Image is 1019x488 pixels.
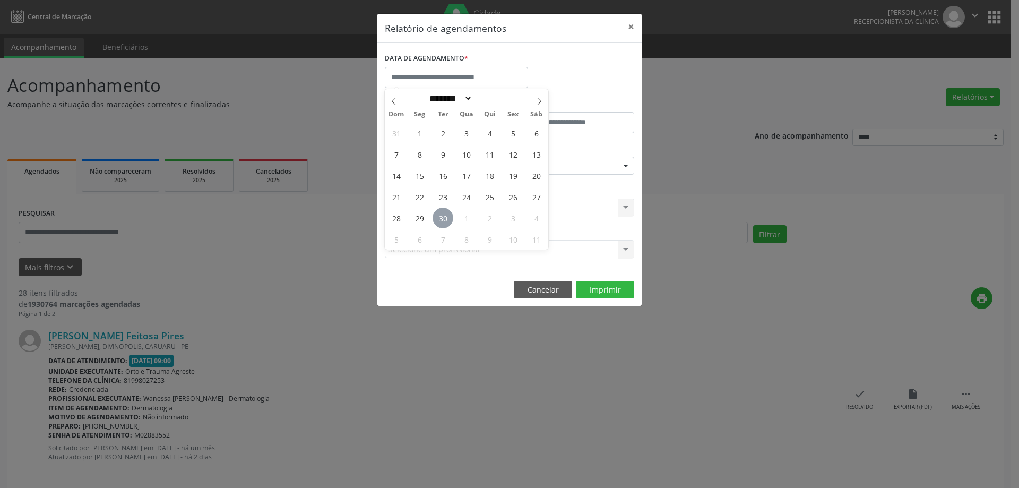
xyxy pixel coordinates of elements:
span: Ter [431,111,455,118]
span: Setembro 3, 2025 [456,123,477,143]
span: Outubro 7, 2025 [433,229,453,250]
button: Imprimir [576,281,634,299]
span: Qui [478,111,502,118]
span: Setembro 16, 2025 [433,165,453,186]
span: Outubro 9, 2025 [479,229,500,250]
span: Agosto 31, 2025 [386,123,407,143]
select: Month [426,93,472,104]
span: Outubro 5, 2025 [386,229,407,250]
span: Setembro 27, 2025 [526,186,547,207]
span: Setembro 5, 2025 [503,123,523,143]
span: Setembro 24, 2025 [456,186,477,207]
span: Setembro 14, 2025 [386,165,407,186]
span: Outubro 11, 2025 [526,229,547,250]
span: Setembro 25, 2025 [479,186,500,207]
span: Outubro 3, 2025 [503,208,523,228]
span: Setembro 10, 2025 [456,144,477,165]
button: Close [620,14,642,40]
span: Setembro 29, 2025 [409,208,430,228]
span: Setembro 26, 2025 [503,186,523,207]
span: Setembro 21, 2025 [386,186,407,207]
span: Sáb [525,111,548,118]
span: Setembro 28, 2025 [386,208,407,228]
span: Setembro 9, 2025 [433,144,453,165]
span: Outubro 8, 2025 [456,229,477,250]
span: Outubro 2, 2025 [479,208,500,228]
span: Setembro 17, 2025 [456,165,477,186]
h5: Relatório de agendamentos [385,21,506,35]
span: Setembro 1, 2025 [409,123,430,143]
span: Setembro 11, 2025 [479,144,500,165]
span: Setembro 30, 2025 [433,208,453,228]
span: Dom [385,111,408,118]
span: Setembro 22, 2025 [409,186,430,207]
span: Setembro 8, 2025 [409,144,430,165]
span: Outubro 1, 2025 [456,208,477,228]
span: Setembro 4, 2025 [479,123,500,143]
span: Setembro 6, 2025 [526,123,547,143]
button: Cancelar [514,281,572,299]
span: Outubro 4, 2025 [526,208,547,228]
span: Setembro 12, 2025 [503,144,523,165]
input: Year [472,93,507,104]
span: Qua [455,111,478,118]
label: DATA DE AGENDAMENTO [385,50,468,67]
span: Outubro 10, 2025 [503,229,523,250]
span: Setembro 2, 2025 [433,123,453,143]
label: ATÉ [512,96,634,112]
span: Seg [408,111,431,118]
span: Setembro 18, 2025 [479,165,500,186]
span: Setembro 7, 2025 [386,144,407,165]
span: Setembro 20, 2025 [526,165,547,186]
span: Setembro 13, 2025 [526,144,547,165]
span: Setembro 15, 2025 [409,165,430,186]
span: Sex [502,111,525,118]
span: Setembro 23, 2025 [433,186,453,207]
span: Outubro 6, 2025 [409,229,430,250]
span: Setembro 19, 2025 [503,165,523,186]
